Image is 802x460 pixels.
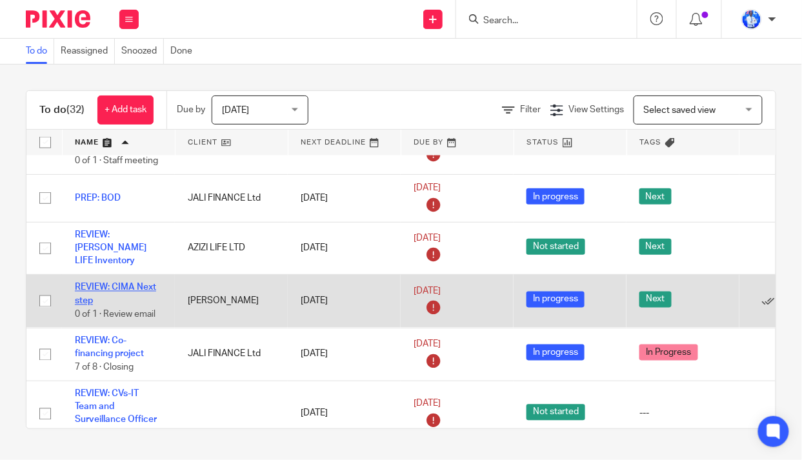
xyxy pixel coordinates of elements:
[288,174,401,222] td: [DATE]
[639,239,672,255] span: Next
[414,183,441,192] span: [DATE]
[26,39,54,64] a: To do
[639,188,672,205] span: Next
[288,275,401,328] td: [DATE]
[526,405,585,421] span: Not started
[75,310,155,319] span: 0 of 1 · Review email
[26,10,90,28] img: Pixie
[75,231,146,266] a: REVIEW: [PERSON_NAME] LIFE Inventory
[39,103,85,117] h1: To do
[762,295,781,308] a: Mark as done
[75,283,156,305] a: REVIEW: CIMA Next step
[639,345,698,361] span: In Progress
[170,39,199,64] a: Done
[639,407,727,420] div: ---
[414,234,441,243] span: [DATE]
[175,275,288,328] td: [PERSON_NAME]
[61,39,115,64] a: Reassigned
[414,286,441,295] span: [DATE]
[66,105,85,115] span: (32)
[75,363,134,372] span: 7 of 8 · Closing
[482,15,598,27] input: Search
[288,328,401,381] td: [DATE]
[520,105,541,114] span: Filter
[175,328,288,381] td: JALI FINANCE Ltd
[568,105,624,114] span: View Settings
[97,95,154,125] a: + Add task
[75,157,158,166] span: 0 of 1 · Staff meeting
[414,399,441,408] span: [DATE]
[177,103,205,116] p: Due by
[222,106,249,115] span: [DATE]
[644,106,716,115] span: Select saved view
[288,222,401,275] td: [DATE]
[121,39,164,64] a: Snoozed
[175,222,288,275] td: AZIZI LIFE LTD
[288,381,401,447] td: [DATE]
[75,337,144,359] a: REVIEW: Co-financing project
[75,390,157,425] a: REVIEW: CVs-IT Team and Surveillance Officer
[526,345,585,361] span: In progress
[639,292,672,308] span: Next
[526,239,585,255] span: Not started
[526,292,585,308] span: In progress
[175,174,288,222] td: JALI FINANCE Ltd
[741,9,762,30] img: WhatsApp%20Image%202022-01-17%20at%2010.26.43%20PM.jpeg
[526,188,585,205] span: In progress
[640,139,662,146] span: Tags
[75,194,121,203] a: PREP: BOD
[414,339,441,348] span: [DATE]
